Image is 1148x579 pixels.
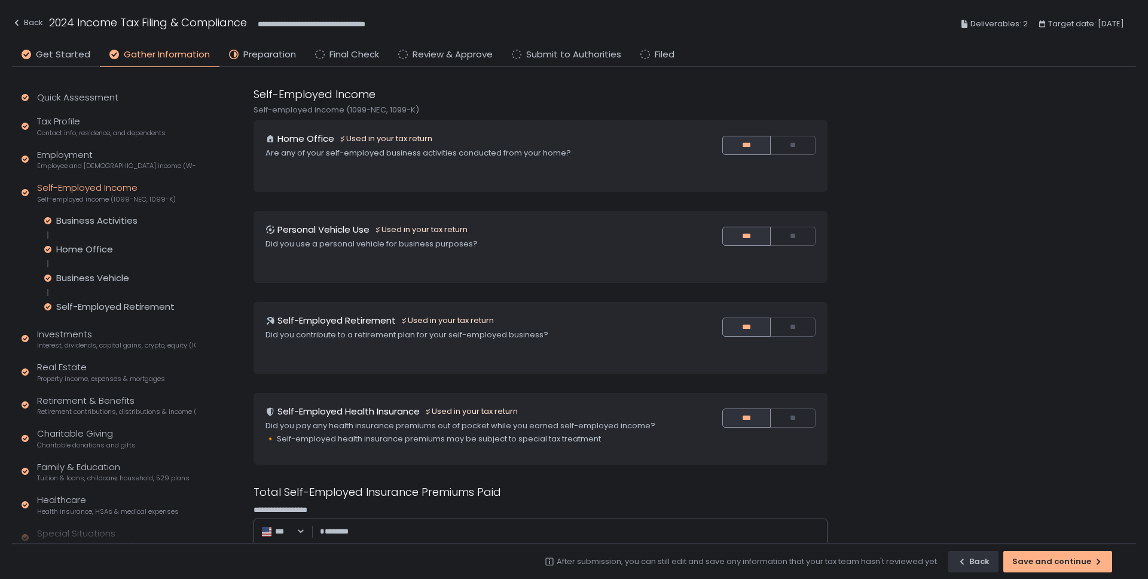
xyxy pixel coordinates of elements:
div: Special Situations [37,527,146,550]
span: Charitable donations and gifts [37,441,136,450]
button: Back [12,14,43,34]
div: Family & Education [37,461,190,483]
div: Self-Employed Income [37,181,176,204]
div: Self-Employed Retirement [56,301,175,313]
span: Self-employed income (1099-NEC, 1099-K) [37,195,176,204]
div: Home Office [56,243,113,255]
span: Review & Approve [413,48,493,62]
div: Did you use a personal vehicle for business purposes? [265,239,674,249]
div: Save and continue [1012,556,1103,567]
span: Submit to Authorities [526,48,621,62]
div: Healthcare [37,493,179,516]
input: Search for option [284,526,295,538]
span: Interest, dividends, capital gains, crypto, equity (1099s, K-1s) [37,341,196,350]
h1: Self-Employed Health Insurance [277,405,420,419]
div: Self-employed income (1099-NEC, 1099-K) [254,105,828,115]
button: Back [948,551,999,572]
span: Tuition & loans, childcare, household, 529 plans [37,474,190,483]
div: Business Vehicle [56,272,129,284]
div: Investments [37,328,196,351]
span: Property income, expenses & mortgages [37,374,165,383]
span: Get Started [36,48,90,62]
span: Deliverables: 2 [970,17,1028,31]
h1: Home Office [277,132,334,146]
div: Tax Profile [37,115,166,138]
div: Charitable Giving [37,427,136,450]
div: Business Activities [56,215,138,227]
span: Target date: [DATE] [1048,17,1124,31]
span: Additional income and deductions [37,540,146,549]
h1: Total Self-Employed Insurance Premiums Paid [254,484,501,500]
div: Are any of your self-employed business activities conducted from your home? [265,148,674,159]
div: Quick Assessment [37,91,118,105]
h1: 2024 Income Tax Filing & Compliance [49,14,247,31]
span: Contact info, residence, and dependents [37,129,166,138]
button: Save and continue [1003,551,1112,572]
span: Preparation [243,48,296,62]
span: Final Check [329,48,379,62]
span: Retirement contributions, distributions & income (1099-R, 5498) [37,407,196,416]
h1: Self-Employed Retirement [277,314,396,328]
span: Filed [655,48,674,62]
span: Employee and [DEMOGRAPHIC_DATA] income (W-2s) [37,161,196,170]
div: Retirement & Benefits [37,394,196,417]
div: Used in your tax return [401,315,494,326]
div: Did you pay any health insurance premiums out of pocket while you earned self-employed income? [265,420,674,431]
div: After submission, you can still edit and save any information that your tax team hasn't reviewed ... [557,556,939,567]
span: Health insurance, HSAs & medical expenses [37,507,179,516]
div: Employment [37,148,196,171]
div: Used in your tax return [339,133,432,144]
div: Real Estate [37,361,165,383]
span: Gather Information [124,48,210,62]
div: Used in your tax return [425,406,518,417]
div: Back [957,556,990,567]
div: Search for option [261,526,305,538]
div: Did you contribute to a retirement plan for your self-employed business? [265,330,674,340]
h1: Personal Vehicle Use [277,223,370,237]
h1: Self-Employed Income [254,86,375,102]
div: 🔸 Self-employed health insurance premiums may be subject to special tax treatment [265,434,674,444]
div: Back [12,16,43,30]
div: Used in your tax return [374,224,468,235]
